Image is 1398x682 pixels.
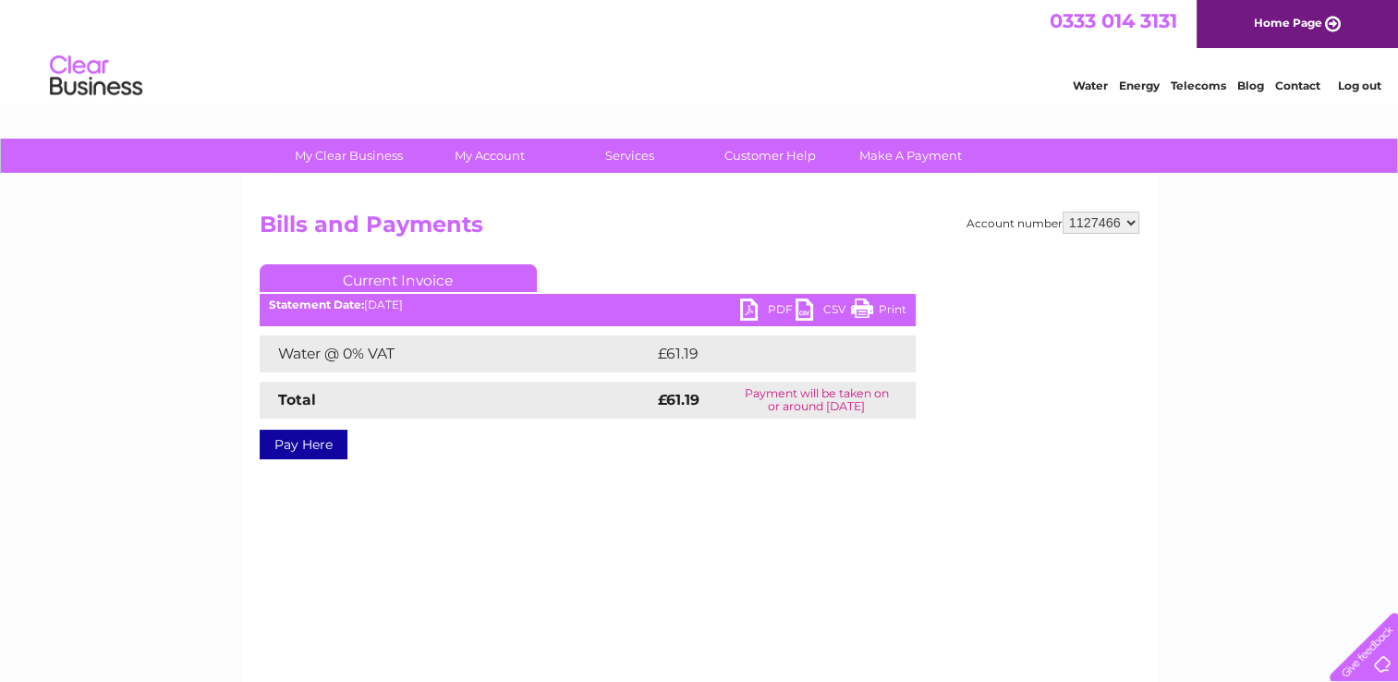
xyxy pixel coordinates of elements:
b: Statement Date: [269,298,364,311]
a: 0333 014 3131 [1050,9,1177,32]
strong: £61.19 [658,391,699,408]
a: PDF [740,298,796,325]
div: Account number [966,212,1139,234]
a: My Account [413,139,565,173]
img: logo.png [49,48,143,104]
a: Telecoms [1171,79,1226,92]
a: My Clear Business [273,139,425,173]
a: Blog [1237,79,1264,92]
td: Water @ 0% VAT [260,335,653,372]
strong: Total [278,391,316,408]
a: Pay Here [260,430,347,459]
h2: Bills and Payments [260,212,1139,247]
div: [DATE] [260,298,916,311]
a: Customer Help [694,139,846,173]
a: Water [1073,79,1108,92]
td: Payment will be taken on or around [DATE] [718,382,915,419]
a: CSV [796,298,851,325]
td: £61.19 [653,335,875,372]
a: Log out [1337,79,1380,92]
a: Services [553,139,706,173]
a: Energy [1119,79,1160,92]
div: Clear Business is a trading name of Verastar Limited (registered in [GEOGRAPHIC_DATA] No. 3667643... [263,10,1137,90]
a: Current Invoice [260,264,537,292]
a: Make A Payment [834,139,987,173]
a: Print [851,298,906,325]
a: Contact [1275,79,1320,92]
